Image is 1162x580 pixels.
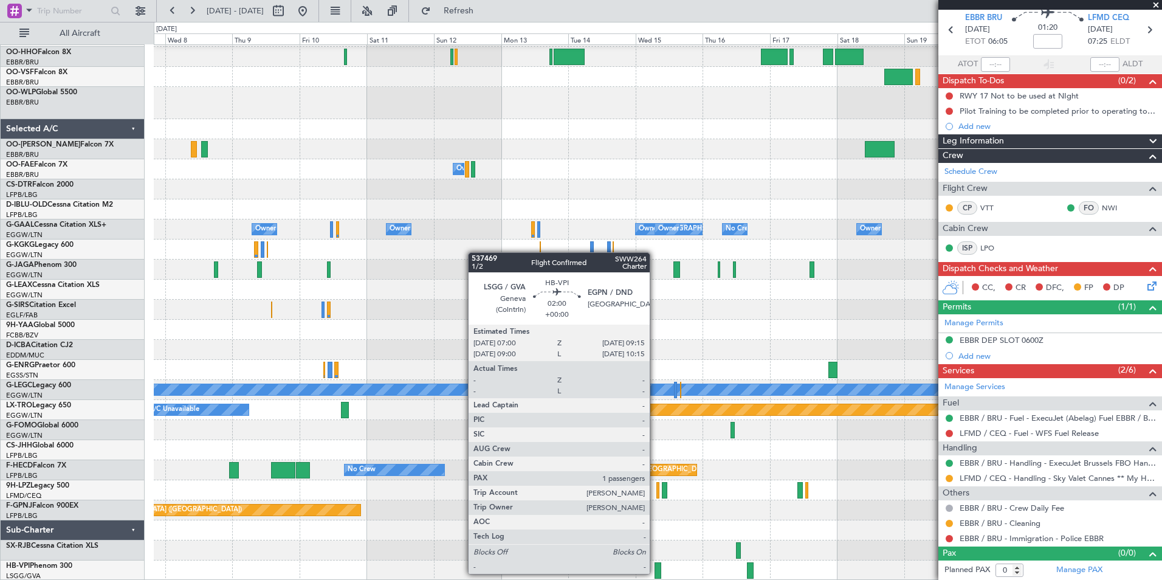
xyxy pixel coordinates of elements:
[6,562,72,570] a: HB-VPIPhenom 300
[943,134,1004,148] span: Leg Information
[6,402,32,409] span: LX-TRO
[6,382,71,389] a: G-LEGCLegacy 600
[149,401,199,419] div: A/C Unavailable
[433,7,484,15] span: Refresh
[6,250,43,260] a: EGGW/LTN
[37,2,107,20] input: Trip Number
[6,141,114,148] a: OO-[PERSON_NAME]Falcon 7X
[6,221,34,229] span: G-GAAL
[943,74,1004,88] span: Dispatch To-Dos
[521,461,712,479] div: Planned Maint [GEOGRAPHIC_DATA] ([GEOGRAPHIC_DATA])
[6,342,73,349] a: D-ICBACitation CJ2
[6,391,43,400] a: EGGW/LTN
[6,422,78,429] a: G-FOMOGlobal 6000
[980,243,1008,254] a: LPO
[1088,36,1107,48] span: 07:25
[6,89,77,96] a: OO-WLPGlobal 5500
[6,161,67,168] a: OO-FAEFalcon 7X
[367,33,435,44] div: Sat 11
[434,33,501,44] div: Sun 12
[860,220,881,238] div: Owner
[6,161,34,168] span: OO-FAE
[1118,300,1136,313] span: (1/1)
[943,396,959,410] span: Fuel
[207,5,264,16] span: [DATE] - [DATE]
[837,33,905,44] div: Sat 18
[1038,22,1057,34] span: 01:20
[6,201,113,209] a: D-IBLU-OLDCessna Citation M2
[6,311,38,320] a: EGLF/FAB
[156,24,177,35] div: [DATE]
[944,564,990,576] label: Planned PAX
[944,381,1005,393] a: Manage Services
[636,33,703,44] div: Wed 15
[456,160,539,178] div: Owner Melsbroek Air Base
[6,89,36,96] span: OO-WLP
[13,24,132,43] button: All Aircraft
[943,486,969,500] span: Others
[960,458,1156,468] a: EBBR / BRU - Handling - ExecuJet Brussels FBO Handling Abelag
[904,33,972,44] div: Sun 19
[1118,364,1136,376] span: (2/6)
[390,220,410,238] div: Owner
[6,382,32,389] span: G-LEGC
[6,542,31,550] span: SX-RJB
[1088,24,1113,36] span: [DATE]
[6,482,69,489] a: 9H-LPZLegacy 500
[943,547,956,561] span: Pax
[6,261,77,269] a: G-JAGAPhenom 300
[6,362,75,369] a: G-ENRGPraetor 600
[348,461,376,479] div: No Crew
[6,442,32,449] span: CS-JHH
[1118,547,1136,559] span: (0/0)
[6,49,38,56] span: OO-HHO
[960,533,1104,544] a: EBBR / BRU - Immigration - Police EBBR
[6,502,32,509] span: F-GPNJ
[958,58,978,71] span: ATOT
[639,220,806,238] div: Owner [GEOGRAPHIC_DATA] ([GEOGRAPHIC_DATA])
[943,364,974,378] span: Services
[255,220,276,238] div: Owner
[958,121,1156,131] div: Add new
[1046,282,1064,294] span: DFC,
[960,413,1156,423] a: EBBR / BRU - Fuel - ExecuJet (Abelag) Fuel EBBR / BRU
[6,302,29,309] span: G-SIRS
[6,451,38,460] a: LFPB/LBG
[944,166,997,178] a: Schedule Crew
[658,220,679,238] div: Owner
[415,1,488,21] button: Refresh
[960,428,1099,438] a: LFMD / CEQ - Fuel - WFS Fuel Release
[6,98,39,107] a: EBBR/BRU
[6,49,71,56] a: OO-HHOFalcon 8X
[6,181,74,188] a: CS-DTRFalcon 2000
[6,78,39,87] a: EBBR/BRU
[6,69,67,76] a: OO-VSFFalcon 8X
[6,351,44,360] a: EDDM/MUC
[6,491,41,500] a: LFMD/CEQ
[6,190,38,199] a: LFPB/LBG
[6,322,33,329] span: 9H-YAA
[6,291,43,300] a: EGGW/LTN
[960,335,1043,345] div: EBBR DEP SLOT 0600Z
[6,482,30,489] span: 9H-LPZ
[32,29,128,38] span: All Aircraft
[957,241,977,255] div: ISP
[1079,201,1099,215] div: FO
[703,33,770,44] div: Thu 16
[6,342,31,349] span: D-ICBA
[6,371,38,380] a: EGSS/STN
[300,33,367,44] div: Fri 10
[232,33,300,44] div: Thu 9
[1016,282,1026,294] span: CR
[1113,282,1124,294] span: DP
[6,471,38,480] a: LFPB/LBG
[6,181,32,188] span: CS-DTR
[1122,58,1143,71] span: ALDT
[6,230,43,240] a: EGGW/LTN
[943,262,1058,276] span: Dispatch Checks and Weather
[6,362,35,369] span: G-ENRG
[944,317,1003,330] a: Manage Permits
[943,222,988,236] span: Cabin Crew
[726,220,754,238] div: No Crew
[965,36,985,48] span: ETOT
